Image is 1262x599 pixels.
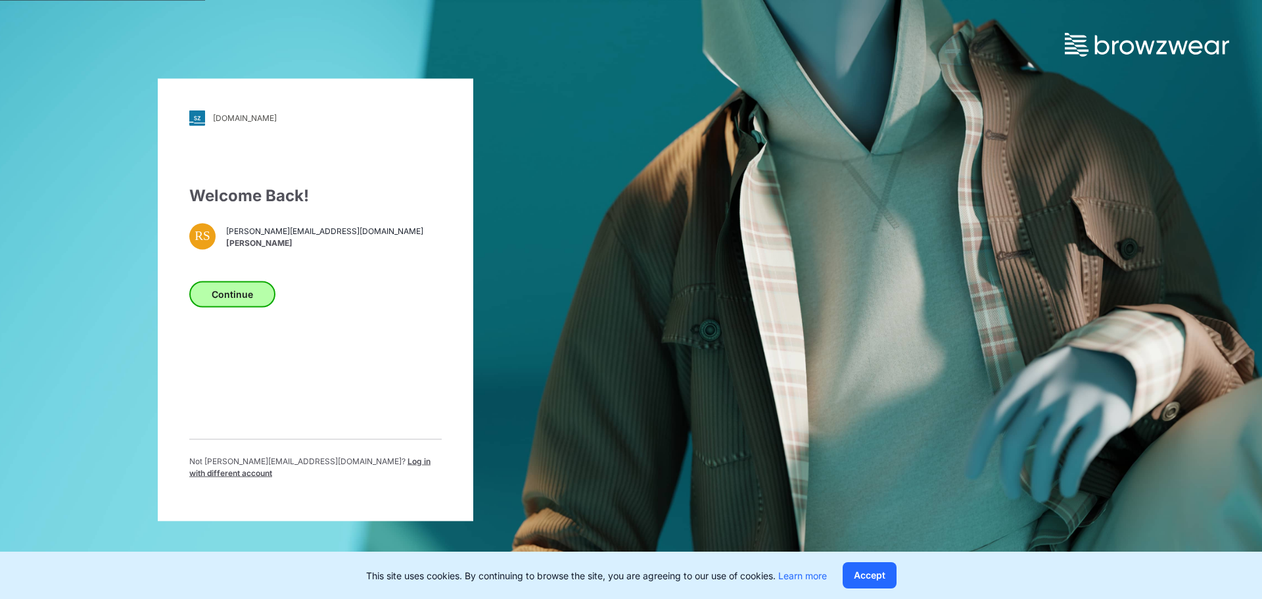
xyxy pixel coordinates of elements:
button: Continue [189,281,275,307]
div: Welcome Back! [189,183,442,207]
span: [PERSON_NAME] [226,237,423,249]
p: This site uses cookies. By continuing to browse the site, you are agreeing to our use of cookies. [366,569,827,583]
img: browzwear-logo.73288ffb.svg [1065,33,1229,57]
button: Accept [843,562,897,588]
a: Learn more [778,570,827,581]
span: [PERSON_NAME][EMAIL_ADDRESS][DOMAIN_NAME] [226,226,423,237]
div: [DOMAIN_NAME] [213,113,277,123]
a: [DOMAIN_NAME] [189,110,442,126]
p: Not [PERSON_NAME][EMAIL_ADDRESS][DOMAIN_NAME] ? [189,455,442,479]
img: svg+xml;base64,PHN2ZyB3aWR0aD0iMjgiIGhlaWdodD0iMjgiIHZpZXdCb3g9IjAgMCAyOCAyOCIgZmlsbD0ibm9uZSIgeG... [189,110,205,126]
div: RS [189,223,216,249]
